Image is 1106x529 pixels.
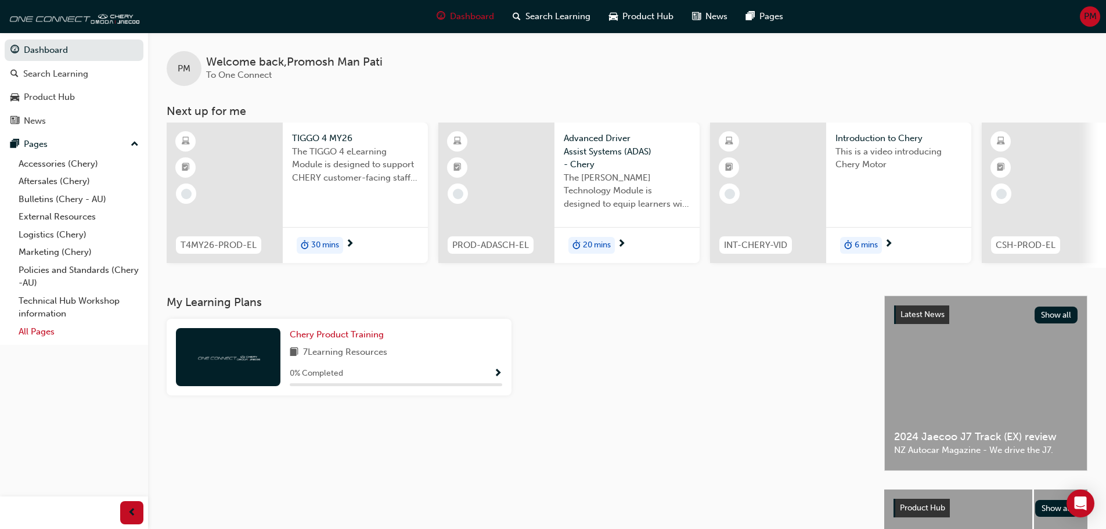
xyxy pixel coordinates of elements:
span: news-icon [10,116,19,127]
span: Welcome back , Promosh Man Pati [206,56,383,69]
img: oneconnect [196,351,260,362]
span: INT-CHERY-VID [724,239,787,252]
a: guage-iconDashboard [427,5,503,28]
a: Technical Hub Workshop information [14,292,143,323]
span: car-icon [10,92,19,103]
button: Show all [1035,307,1078,323]
a: Dashboard [5,39,143,61]
span: 0 % Completed [290,367,343,380]
button: Show Progress [493,366,502,381]
span: duration-icon [301,238,309,253]
button: Show all [1035,500,1079,517]
a: Bulletins (Chery - AU) [14,190,143,208]
a: Accessories (Chery) [14,155,143,173]
a: Latest NewsShow all2024 Jaecoo J7 Track (EX) reviewNZ Autocar Magazine - We drive the J7. [884,296,1087,471]
span: 30 mins [311,239,339,252]
span: 2024 Jaecoo J7 Track (EX) review [894,430,1078,444]
span: search-icon [513,9,521,24]
a: Latest NewsShow all [894,305,1078,324]
span: next-icon [345,239,354,250]
span: guage-icon [10,45,19,56]
a: Marketing (Chery) [14,243,143,261]
div: News [24,114,46,128]
div: Product Hub [24,91,75,104]
span: learningResourceType_ELEARNING-icon [453,134,462,149]
span: Advanced Driver Assist Systems (ADAS) - Chery [564,132,690,171]
span: Show Progress [493,369,502,379]
span: learningResourceType_ELEARNING-icon [725,134,733,149]
span: The TIGGO 4 eLearning Module is designed to support CHERY customer-facing staff with the product ... [292,145,419,185]
span: up-icon [131,137,139,152]
h3: My Learning Plans [167,296,866,309]
button: Pages [5,134,143,155]
span: guage-icon [437,9,445,24]
a: News [5,110,143,132]
span: News [705,10,727,23]
span: next-icon [617,239,626,250]
a: news-iconNews [683,5,737,28]
span: 6 mins [855,239,878,252]
a: car-iconProduct Hub [600,5,683,28]
button: DashboardSearch LearningProduct HubNews [5,37,143,134]
span: learningRecordVerb_NONE-icon [181,189,192,199]
span: pages-icon [746,9,755,24]
span: To One Connect [206,70,272,80]
div: Open Intercom Messenger [1067,490,1094,517]
span: TIGGO 4 MY26 [292,132,419,145]
a: All Pages [14,323,143,341]
span: Introduction to Chery [835,132,962,145]
button: PM [1080,6,1100,27]
a: pages-iconPages [737,5,792,28]
span: news-icon [692,9,701,24]
a: Search Learning [5,63,143,85]
span: pages-icon [10,139,19,150]
span: CSH-PROD-EL [996,239,1055,252]
span: NZ Autocar Magazine - We drive the J7. [894,444,1078,457]
a: Aftersales (Chery) [14,172,143,190]
a: PROD-ADASCH-ELAdvanced Driver Assist Systems (ADAS) - CheryThe [PERSON_NAME] Technology Module is... [438,123,700,263]
span: learningRecordVerb_NONE-icon [996,189,1007,199]
span: duration-icon [844,238,852,253]
span: Pages [759,10,783,23]
span: Chery Product Training [290,329,384,340]
div: Pages [24,138,48,151]
span: Latest News [900,310,945,319]
a: INT-CHERY-VIDIntroduction to CheryThis is a video introducing Chery Motorduration-icon6 mins [710,123,971,263]
a: Policies and Standards (Chery -AU) [14,261,143,292]
span: The [PERSON_NAME] Technology Module is designed to equip learners with essential knowledge about ... [564,171,690,211]
span: 20 mins [583,239,611,252]
span: learningResourceType_ELEARNING-icon [997,134,1005,149]
span: learningRecordVerb_NONE-icon [453,189,463,199]
a: Chery Product Training [290,328,388,341]
span: learningResourceType_ELEARNING-icon [182,134,190,149]
a: Product Hub [5,87,143,108]
h3: Next up for me [148,105,1106,118]
img: oneconnect [6,5,139,28]
span: PROD-ADASCH-EL [452,239,529,252]
span: Search Learning [525,10,590,23]
span: car-icon [609,9,618,24]
span: booktick-icon [182,160,190,175]
span: booktick-icon [453,160,462,175]
a: T4MY26-PROD-ELTIGGO 4 MY26The TIGGO 4 eLearning Module is designed to support CHERY customer-faci... [167,123,428,263]
span: duration-icon [572,238,581,253]
span: book-icon [290,346,298,360]
a: Product HubShow all [894,499,1078,517]
span: booktick-icon [997,160,1005,175]
a: Logistics (Chery) [14,226,143,244]
span: search-icon [10,69,19,80]
div: Search Learning [23,67,88,81]
span: booktick-icon [725,160,733,175]
span: PM [1084,10,1097,23]
span: next-icon [884,239,893,250]
a: External Resources [14,208,143,226]
span: 7 Learning Resources [303,346,387,360]
span: Product Hub [900,503,945,513]
span: PM [178,62,190,75]
span: T4MY26-PROD-EL [181,239,257,252]
span: This is a video introducing Chery Motor [835,145,962,171]
span: Dashboard [450,10,494,23]
span: prev-icon [128,506,136,520]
